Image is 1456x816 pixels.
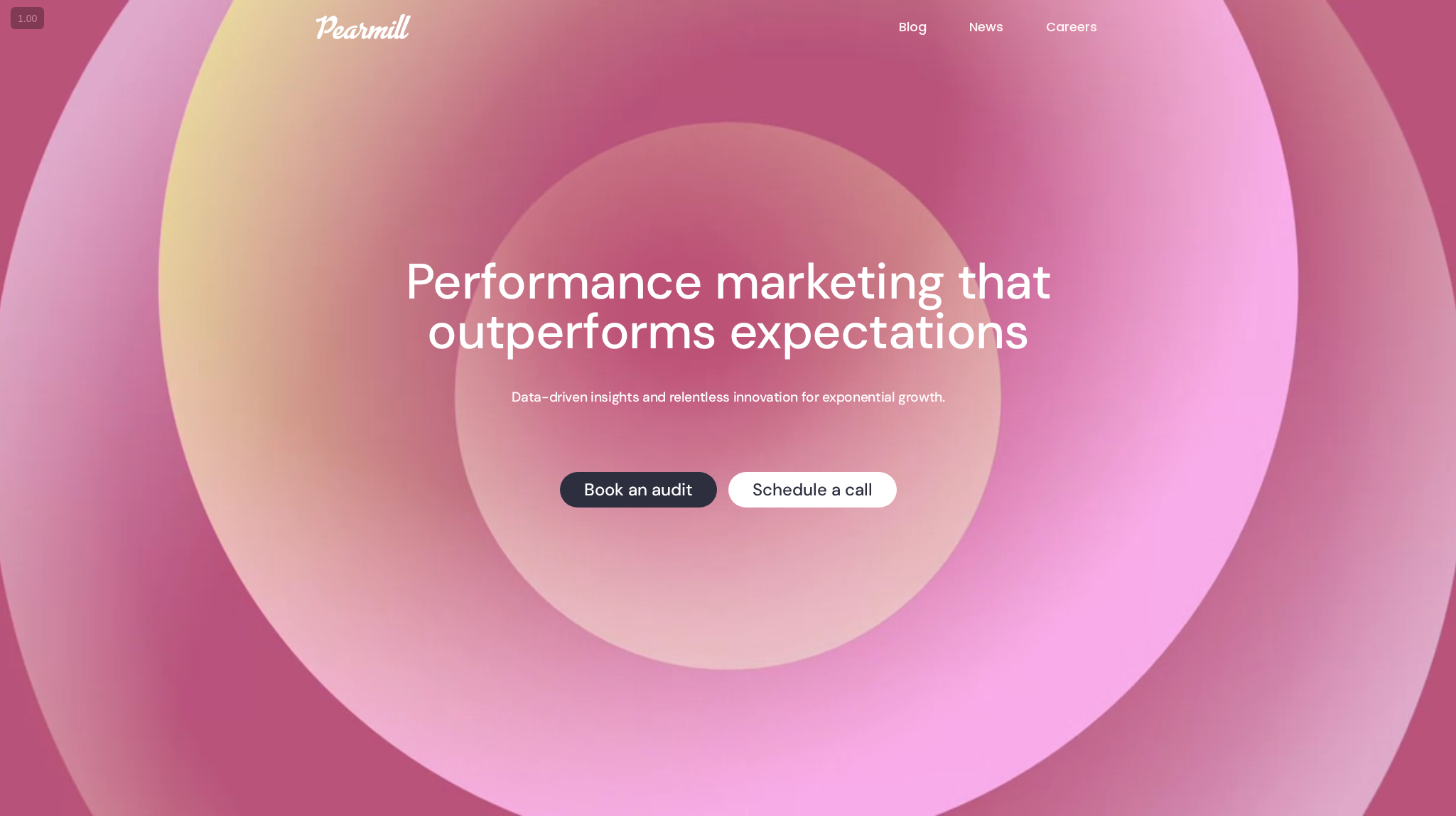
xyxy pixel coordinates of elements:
[1046,18,1140,36] a: Careers
[969,18,1046,36] a: News
[512,388,944,407] p: Data-driven insights and relentless innovation for exponential growth.
[899,18,969,36] a: Blog
[560,472,717,508] a: Book an audit
[316,14,411,39] img: Pearmill logo
[728,472,897,508] a: Schedule a call
[330,257,1126,357] h1: Performance marketing that outperforms expectations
